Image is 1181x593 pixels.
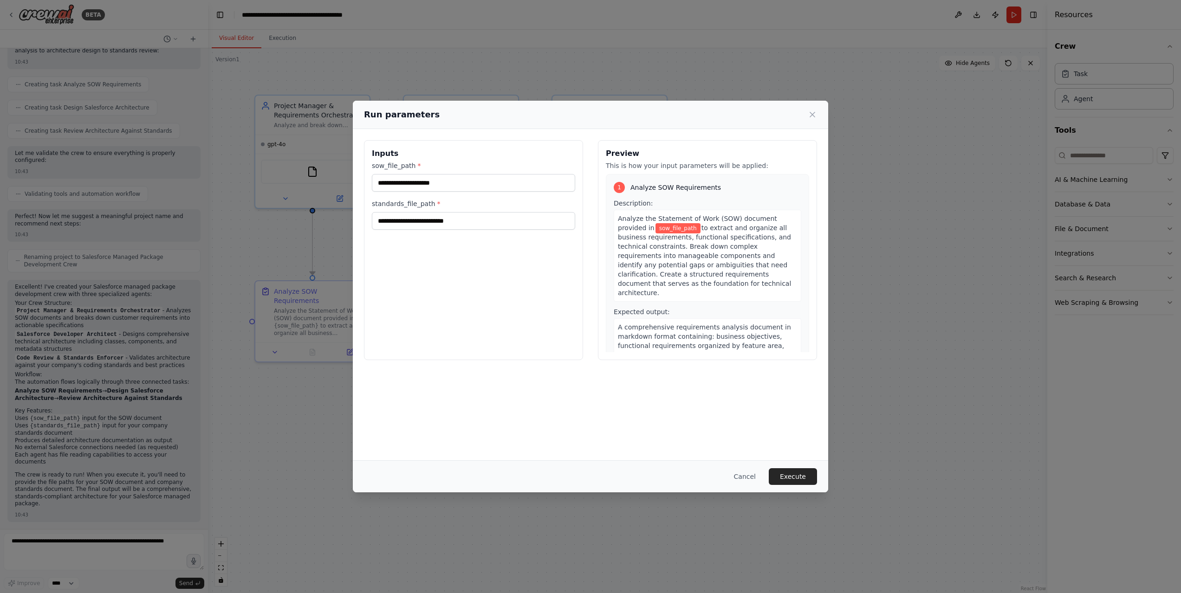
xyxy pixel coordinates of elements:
label: sow_file_path [372,161,575,170]
span: A comprehensive requirements analysis document in markdown format containing: business objectives... [618,323,791,377]
label: standards_file_path [372,199,575,208]
span: Analyze SOW Requirements [630,183,721,192]
span: Variable: sow_file_path [655,223,701,233]
div: 1 [614,182,625,193]
h3: Inputs [372,148,575,159]
button: Cancel [727,468,763,485]
p: This is how your input parameters will be applied: [606,161,809,170]
h3: Preview [606,148,809,159]
span: Analyze the Statement of Work (SOW) document provided in [618,215,777,232]
h2: Run parameters [364,108,440,121]
span: Expected output: [614,308,670,316]
span: to extract and organize all business requirements, functional specifications, and technical const... [618,224,791,296]
button: Execute [769,468,817,485]
span: Description: [614,200,653,207]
